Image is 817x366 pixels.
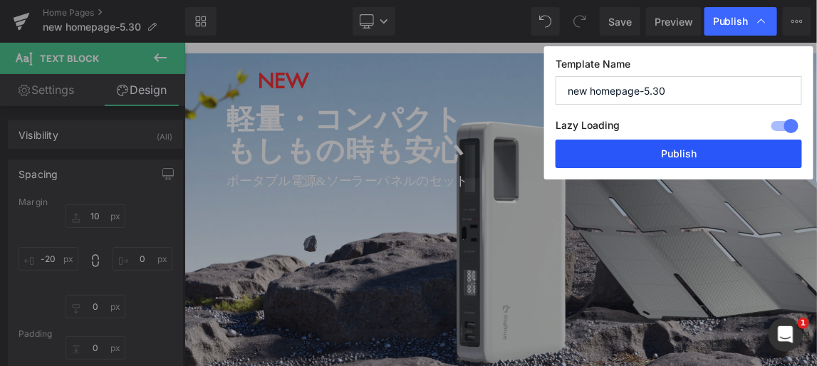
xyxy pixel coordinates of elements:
span: 1 [798,318,809,329]
span: Publish [713,15,749,28]
iframe: Intercom live chat [769,318,803,352]
button: Publish [556,140,802,168]
label: Lazy Loading [556,116,620,140]
label: Template Name [556,58,802,76]
strong: NEW [100,33,170,70]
